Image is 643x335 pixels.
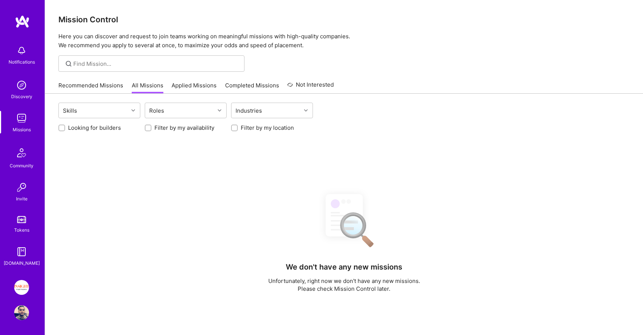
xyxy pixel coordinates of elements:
input: overall type: UNKNOWN_TYPE server type: NO_SERVER_DATA heuristic type: UNKNOWN_TYPE label: Find M... [73,60,239,68]
i: icon Chevron [218,109,221,112]
a: Insight Partners: Data & AI - Sourcing [12,280,31,295]
p: Please check Mission Control later. [268,285,420,293]
div: Tokens [14,226,29,234]
i: icon SearchGrey [64,59,73,68]
a: Completed Missions [225,81,279,94]
img: discovery [14,78,29,93]
h4: We don't have any new missions [286,262,402,271]
img: logo [15,15,30,28]
img: User Avatar [14,305,29,320]
img: No Results [313,187,376,252]
div: Invite [16,195,28,203]
a: All Missions [132,81,163,94]
label: Filter by my availability [154,124,214,132]
div: Industries [234,105,264,116]
div: Skills [61,105,79,116]
div: Missions [13,126,31,133]
img: Insight Partners: Data & AI - Sourcing [14,280,29,295]
div: Roles [147,105,166,116]
div: Community [10,162,33,170]
img: Invite [14,180,29,195]
a: User Avatar [12,305,31,320]
div: [DOMAIN_NAME] [4,259,40,267]
div: Notifications [9,58,35,66]
img: tokens [17,216,26,223]
p: Here you can discover and request to join teams working on meaningful missions with high-quality ... [58,32,630,50]
div: Discovery [11,93,32,100]
img: bell [14,43,29,58]
label: Looking for builders [68,124,121,132]
label: Filter by my location [241,124,294,132]
img: guide book [14,244,29,259]
p: Unfortunately, right now we don't have any new missions. [268,277,420,285]
i: icon Chevron [131,109,135,112]
h3: Mission Control [58,15,630,24]
img: Community [13,144,31,162]
a: Recommended Missions [58,81,123,94]
a: Applied Missions [172,81,217,94]
img: teamwork [14,111,29,126]
a: Not Interested [287,80,334,94]
input: overall type: UNKNOWN_TYPE server type: NO_SERVER_DATA heuristic type: UNKNOWN_TYPE label: Indust... [265,107,265,115]
i: icon Chevron [304,109,308,112]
